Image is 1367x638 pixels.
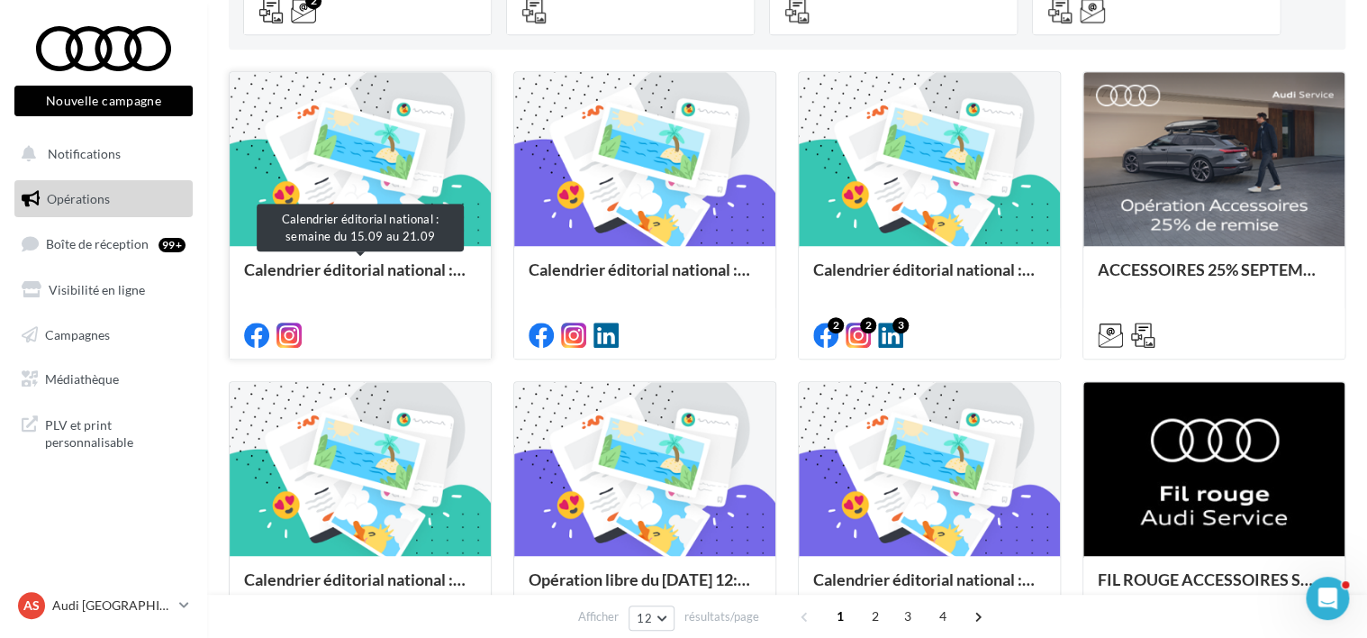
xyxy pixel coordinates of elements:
[892,317,909,333] div: 3
[861,602,890,631] span: 2
[11,135,189,173] button: Notifications
[52,597,172,615] p: Audi [GEOGRAPHIC_DATA]
[1098,260,1330,296] div: ACCESSOIRES 25% SEPTEMBRE - AUDI SERVICE
[244,260,476,296] div: Calendrier éditorial national : semaine du 15.09 au 21.09
[637,611,652,625] span: 12
[684,608,759,625] span: résultats/page
[860,317,876,333] div: 2
[11,316,196,354] a: Campagnes
[47,191,110,206] span: Opérations
[244,570,476,606] div: Calendrier éditorial national : du 02.09 au 09.09
[158,238,186,252] div: 99+
[49,282,145,297] span: Visibilité en ligne
[578,608,619,625] span: Afficher
[828,317,844,333] div: 2
[45,413,186,451] span: PLV et print personnalisable
[11,360,196,398] a: Médiathèque
[11,406,196,459] a: PLV et print personnalisable
[1306,577,1349,620] iframe: Intercom live chat
[45,371,119,387] span: Médiathèque
[11,180,196,218] a: Opérations
[46,236,149,251] span: Boîte de réception
[893,602,922,631] span: 3
[45,326,110,342] span: Campagnes
[928,602,957,631] span: 4
[48,146,121,161] span: Notifications
[629,606,674,631] button: 12
[11,224,196,263] a: Boîte de réception99+
[813,570,1046,606] div: Calendrier éditorial national : semaine du 25.08 au 31.08
[1098,570,1330,606] div: FIL ROUGE ACCESSOIRES SEPTEMBRE - AUDI SERVICE
[826,602,855,631] span: 1
[529,570,761,606] div: Opération libre du [DATE] 12:06
[11,271,196,309] a: Visibilité en ligne
[14,588,193,623] a: AS Audi [GEOGRAPHIC_DATA]
[257,204,464,251] div: Calendrier éditorial national : semaine du 15.09 au 21.09
[23,597,40,615] span: AS
[529,260,761,296] div: Calendrier éditorial national : semaine du 08.09 au 14.09
[14,86,193,116] button: Nouvelle campagne
[813,260,1046,296] div: Calendrier éditorial national : du 02.09 au 15.09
